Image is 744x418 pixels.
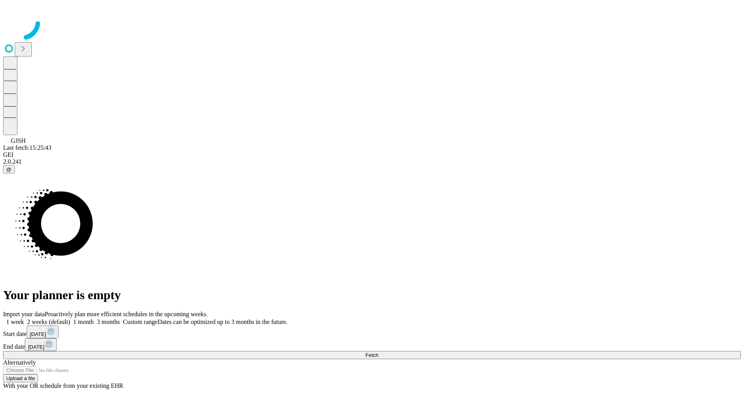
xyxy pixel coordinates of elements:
[3,165,15,173] button: @
[27,319,70,325] span: 2 weeks (default)
[97,319,120,325] span: 3 months
[11,137,26,144] span: GJSH
[6,319,24,325] span: 1 week
[28,344,44,350] span: [DATE]
[45,311,208,317] span: Proactively plan more efficient schedules in the upcoming weeks.
[3,325,741,338] div: Start date
[3,311,45,317] span: Import your data
[3,158,741,165] div: 2.0.241
[73,319,94,325] span: 1 month
[6,166,12,172] span: @
[25,338,57,351] button: [DATE]
[27,325,59,338] button: [DATE]
[3,288,741,302] h1: Your planner is empty
[3,359,36,366] span: Alternatively
[3,338,741,351] div: End date
[3,382,123,389] span: With your OR schedule from your existing EHR
[3,351,741,359] button: Fetch
[123,319,157,325] span: Custom range
[30,331,46,337] span: [DATE]
[3,151,741,158] div: GEI
[158,319,288,325] span: Dates can be optimized up to 3 months in the future.
[3,374,38,382] button: Upload a file
[365,352,378,358] span: Fetch
[3,144,52,151] span: Last fetch: 15:25:43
